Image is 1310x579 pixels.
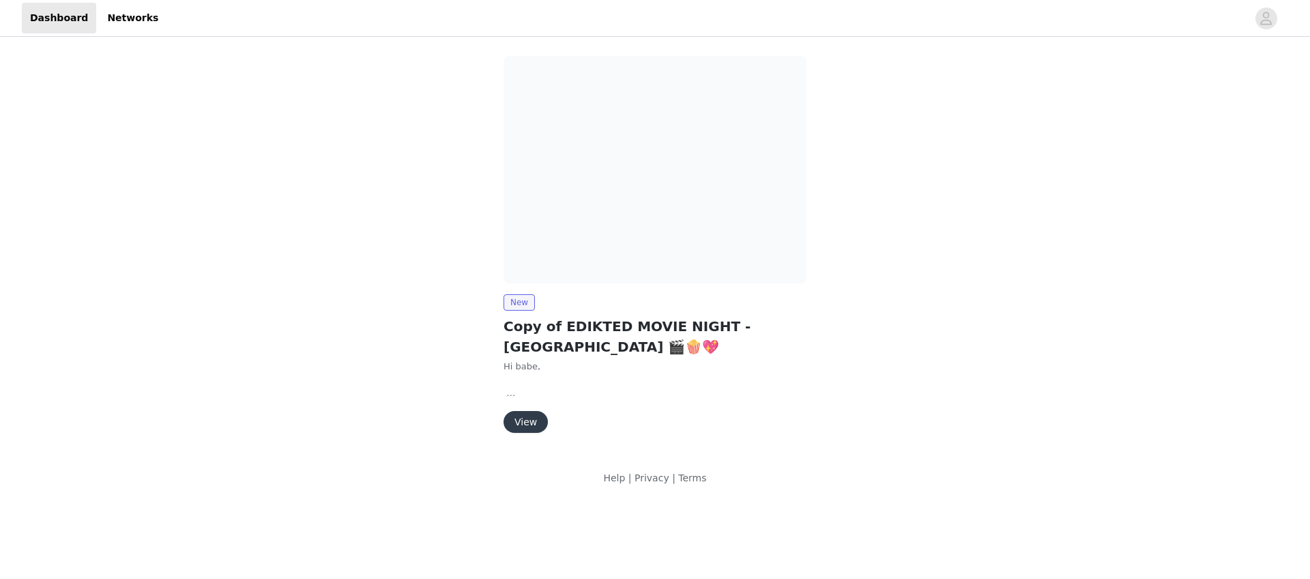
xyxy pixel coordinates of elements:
a: View [504,417,548,427]
h2: Copy of EDIKTED MOVIE NIGHT - [GEOGRAPHIC_DATA] 🎬🍿💖 [504,316,806,357]
p: Hi babe, [504,360,806,373]
a: Terms [678,472,706,483]
span: | [672,472,675,483]
span: New [504,294,535,311]
img: Edikted UK [504,56,806,283]
a: Help [603,472,625,483]
a: Networks [99,3,166,33]
div: avatar [1260,8,1272,29]
a: Privacy [635,472,669,483]
span: | [628,472,632,483]
button: View [504,411,548,433]
a: Dashboard [22,3,96,33]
